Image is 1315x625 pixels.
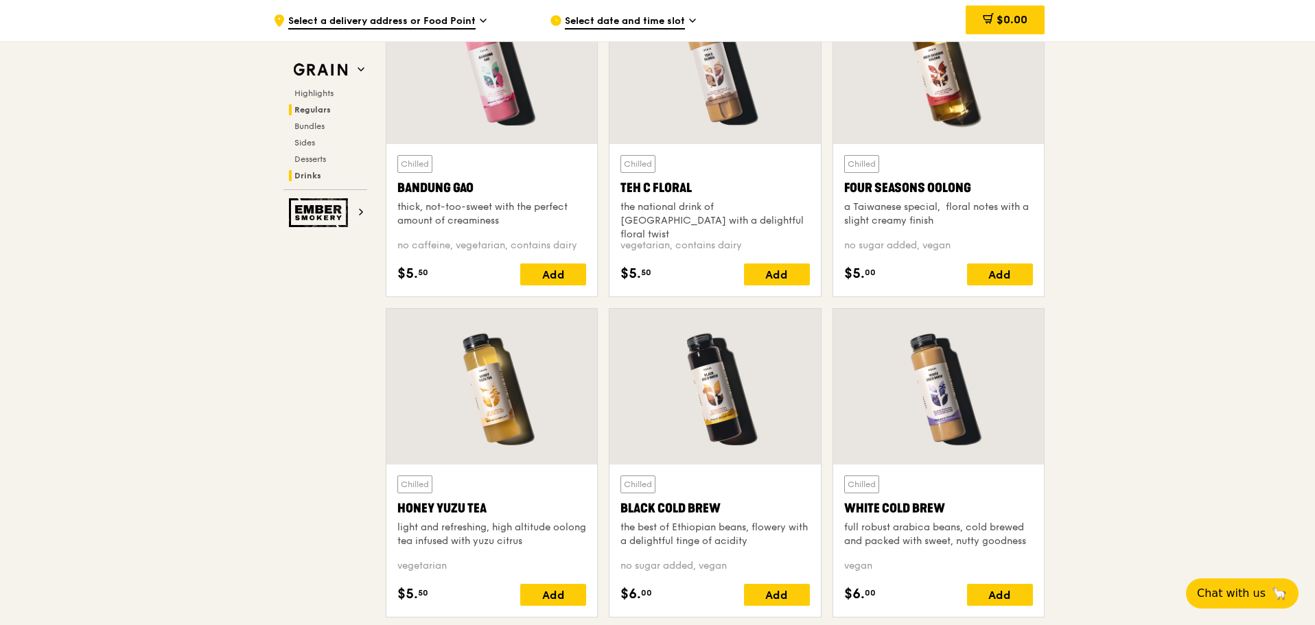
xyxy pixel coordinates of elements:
span: 🦙 [1271,585,1288,602]
span: Select a delivery address or Food Point [288,14,476,30]
span: Drinks [294,171,321,180]
div: vegetarian [397,559,586,573]
div: Chilled [844,475,879,493]
div: the national drink of [GEOGRAPHIC_DATA] with a delightful floral twist [620,200,809,241]
div: Honey Yuzu Tea [397,499,586,518]
div: Bandung Gao [397,178,586,198]
span: Highlights [294,89,334,98]
div: Add [744,584,810,606]
img: Grain web logo [289,58,352,82]
span: $0.00 [997,13,1027,26]
div: White Cold Brew [844,499,1033,518]
div: Black Cold Brew [620,499,809,518]
div: a Taiwanese special, floral notes with a slight creamy finish [844,200,1033,228]
span: Select date and time slot [565,14,685,30]
div: Four Seasons Oolong [844,178,1033,198]
span: Regulars [294,105,331,115]
span: $5. [844,263,865,284]
div: Add [520,584,586,606]
span: Sides [294,138,315,148]
div: no sugar added, vegan [844,239,1033,252]
span: $5. [620,263,641,284]
div: Chilled [397,475,432,493]
div: Chilled [620,475,655,493]
div: Chilled [844,155,879,173]
span: 00 [865,587,876,598]
div: Add [744,263,810,285]
span: $6. [620,584,641,604]
div: Add [520,263,586,285]
div: Teh C Floral [620,178,809,198]
div: vegan [844,559,1033,573]
span: $6. [844,584,865,604]
span: Chat with us [1197,585,1266,602]
span: 00 [865,267,876,278]
div: no caffeine, vegetarian, contains dairy [397,239,586,252]
span: $5. [397,263,418,284]
span: 50 [418,587,428,598]
span: Bundles [294,121,325,131]
div: no sugar added, vegan [620,559,809,573]
div: Add [967,584,1033,606]
div: light and refreshing, high altitude oolong tea infused with yuzu citrus [397,521,586,548]
div: Add [967,263,1033,285]
div: thick, not-too-sweet with the perfect amount of creaminess [397,200,586,228]
div: vegetarian, contains dairy [620,239,809,252]
div: Chilled [397,155,432,173]
span: $5. [397,584,418,604]
span: 00 [641,587,652,598]
div: full robust arabica beans, cold brewed and packed with sweet, nutty goodness [844,521,1033,548]
div: the best of Ethiopian beans, flowery with a delightful tinge of acidity [620,521,809,548]
span: 50 [641,267,651,278]
img: Ember Smokery web logo [289,198,352,227]
div: Chilled [620,155,655,173]
button: Chat with us🦙 [1186,578,1299,609]
span: Desserts [294,154,326,164]
span: 50 [418,267,428,278]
